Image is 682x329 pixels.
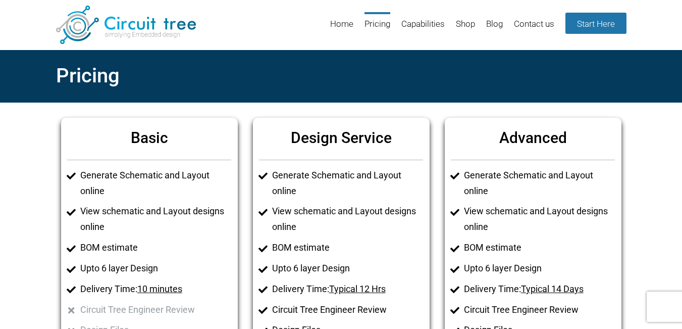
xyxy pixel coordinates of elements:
u: Typical 14 Days [521,284,584,294]
a: Contact us [514,12,554,45]
li: View schematic and Layout designs online [272,204,423,235]
li: Circuit Tree Engineer Review [464,302,615,318]
a: Shop [456,12,475,45]
li: BOM estimate [464,240,615,256]
a: Pricing [364,12,390,45]
li: Delivery Time: [80,281,231,297]
li: Generate Schematic and Layout online [80,168,231,199]
img: Circuit Tree [56,6,196,44]
li: BOM estimate [272,240,423,256]
h6: Design Service [259,124,423,152]
li: Delivery Time: [464,281,615,297]
li: Delivery Time: [272,281,423,297]
h6: Advanced [451,124,615,152]
a: Home [330,12,353,45]
li: Upto 6 layer Design [464,261,615,276]
a: Blog [486,12,503,45]
li: Generate Schematic and Layout online [464,168,615,199]
li: BOM estimate [80,240,231,256]
li: Circuit Tree Engineer Review [80,302,231,318]
a: Start Here [565,13,626,34]
li: Circuit Tree Engineer Review [272,302,423,318]
li: Generate Schematic and Layout online [272,168,423,199]
li: Upto 6 layer Design [80,261,231,276]
u: Typical 12 Hrs [329,284,386,294]
h2: Pricing [56,59,626,93]
li: Upto 6 layer Design [272,261,423,276]
li: View schematic and Layout designs online [464,204,615,235]
h6: Basic [67,124,231,152]
a: Capabilities [401,12,445,45]
u: 10 minutes [137,284,182,294]
li: View schematic and Layout designs online [80,204,231,235]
